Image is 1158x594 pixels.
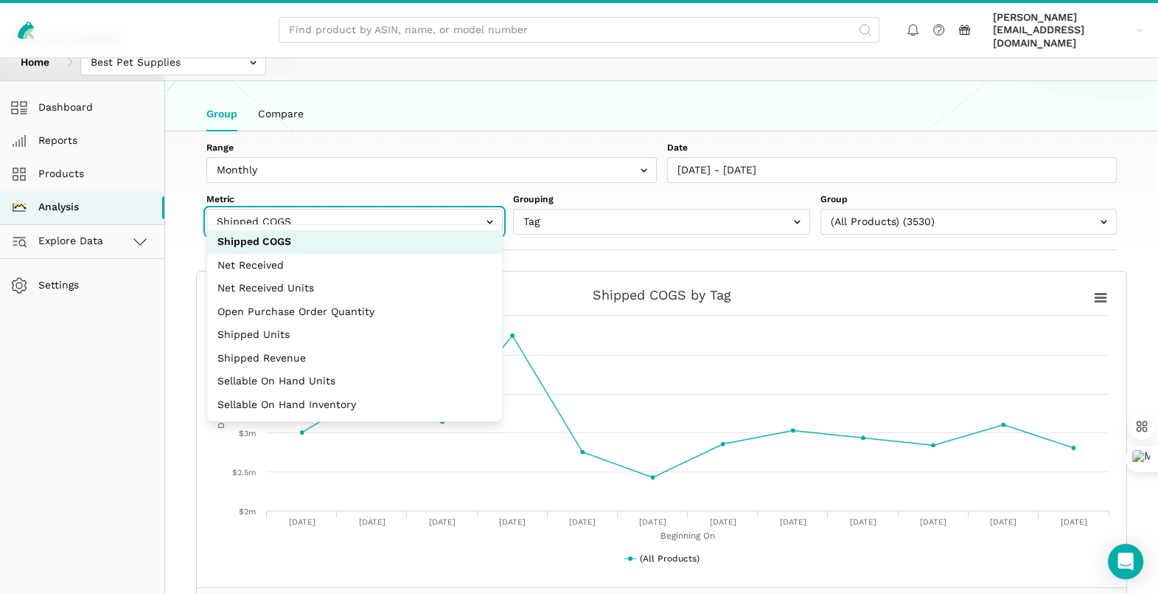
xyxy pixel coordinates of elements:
[499,517,526,527] text: [DATE]
[289,517,315,527] text: [DATE]
[207,277,502,300] button: Net Received Units
[710,517,736,527] text: [DATE]
[990,517,1016,527] text: [DATE]
[639,517,666,527] text: [DATE]
[196,97,248,131] a: Group
[10,49,60,75] a: Home
[513,193,809,207] label: Grouping
[279,17,879,43] input: Find product by ASIN, name, or model number
[667,142,1117,155] label: Date
[239,507,256,517] text: $2m
[569,517,596,527] text: [DATE]
[207,230,502,254] button: Shipped COGS
[239,429,256,438] text: $3m
[207,300,502,324] button: Open Purchase Order Quantity
[660,531,715,541] tspan: Beginning On
[80,49,266,75] input: Best Pet Supplies
[207,323,502,347] button: Shipped Units
[988,8,1148,52] a: [PERSON_NAME][EMAIL_ADDRESS][DOMAIN_NAME]
[207,370,502,393] button: Sellable On Hand Units
[993,11,1131,50] span: [PERSON_NAME][EMAIL_ADDRESS][DOMAIN_NAME]
[216,398,226,429] tspan: Dollars
[232,468,256,477] text: $2.5m
[207,347,502,370] button: Shipped Revenue
[359,517,386,527] text: [DATE]
[248,97,314,131] a: Compare
[820,193,1117,207] label: Group
[1060,517,1087,527] text: [DATE]
[206,193,503,207] label: Metric
[206,209,503,235] input: Shipped COGS
[780,517,806,527] text: [DATE]
[207,393,502,417] button: Sellable On Hand Inventory
[429,517,456,527] text: [DATE]
[206,157,657,183] input: Monthly
[640,553,700,564] tspan: (All Products)
[206,142,657,155] label: Range
[513,209,809,235] input: Tag
[820,209,1117,235] input: (All Products) (3530)
[1108,544,1143,579] div: Open Intercom Messenger
[15,232,103,250] span: Explore Data
[207,254,502,277] button: Net Received
[920,517,946,527] text: [DATE]
[593,287,731,303] tspan: Shipped COGS by Tag
[850,517,876,527] text: [DATE]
